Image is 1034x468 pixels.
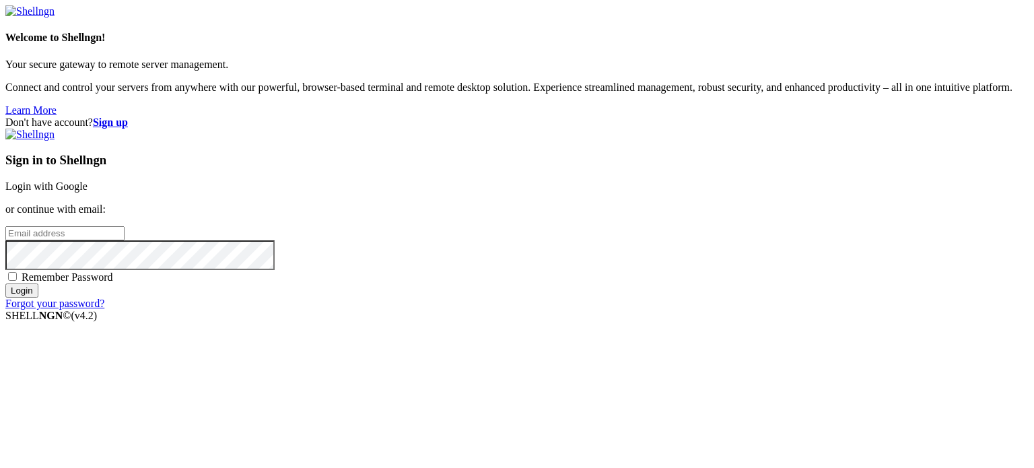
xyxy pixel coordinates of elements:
[93,116,128,128] a: Sign up
[5,129,55,141] img: Shellngn
[5,226,125,240] input: Email address
[5,81,1029,94] p: Connect and control your servers from anywhere with our powerful, browser-based terminal and remo...
[39,310,63,321] b: NGN
[5,116,1029,129] div: Don't have account?
[5,283,38,298] input: Login
[5,298,104,309] a: Forgot your password?
[5,153,1029,168] h3: Sign in to Shellngn
[5,104,57,116] a: Learn More
[5,310,97,321] span: SHELL ©
[71,310,98,321] span: 4.2.0
[22,271,113,283] span: Remember Password
[8,272,17,281] input: Remember Password
[5,180,88,192] a: Login with Google
[5,203,1029,215] p: or continue with email:
[5,59,1029,71] p: Your secure gateway to remote server management.
[5,5,55,18] img: Shellngn
[5,32,1029,44] h4: Welcome to Shellngn!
